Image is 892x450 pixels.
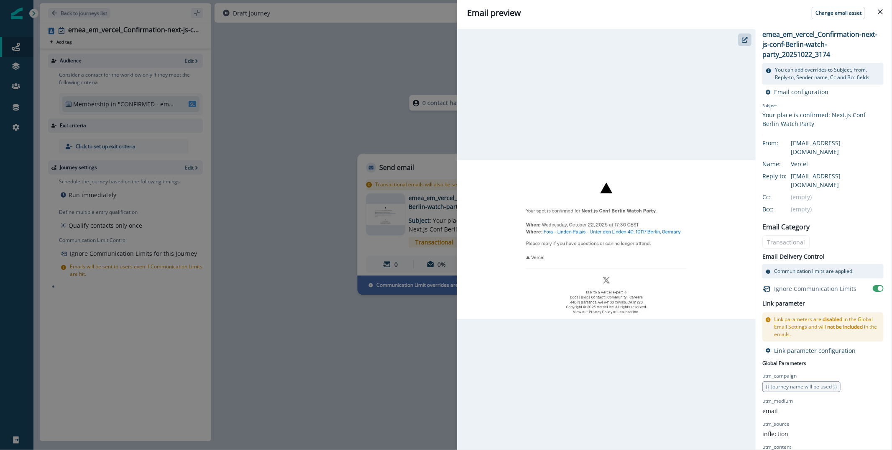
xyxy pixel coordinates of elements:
[762,29,884,59] p: emea_em_vercel_Confirmation-next-js-conf-Berlin-watch-party_20251022_3174
[791,139,884,156] div: [EMAIL_ADDRESS][DOMAIN_NAME]
[762,139,804,147] div: From:
[774,284,856,293] p: Ignore Communication Limits
[766,88,828,96] button: Email configuration
[762,397,793,405] p: utm_medium
[762,205,804,213] div: Bcc:
[762,429,788,438] p: inflection
[775,66,880,81] p: You can add overrides to Subject, From, Reply-to, Sender name, Cc and Bcc fields
[762,406,778,415] p: email
[791,205,884,213] div: (empty)
[774,347,856,355] p: Link parameter configuration
[766,383,837,390] span: {{ Journey name will be used }}
[774,316,880,338] p: Link parameters are in the Global Email Settings and will in the emails.
[762,159,804,168] div: Name:
[791,159,884,168] div: Vercel
[812,7,865,19] button: Change email asset
[815,10,861,16] p: Change email asset
[827,323,863,330] span: not be included
[791,172,884,189] div: [EMAIL_ADDRESS][DOMAIN_NAME]
[762,358,806,367] p: Global Parameters
[467,7,882,19] div: Email preview
[762,298,805,309] h2: Link parameter
[762,172,804,180] div: Reply to:
[874,5,887,18] button: Close
[791,193,884,201] div: (empty)
[762,222,810,232] p: Email Category
[762,111,884,128] div: Your place is confirmed: Next.js Conf Berlin Watch Party
[762,252,824,261] p: Email Delivery Control
[823,316,842,323] span: disabled
[766,347,856,355] button: Link parameter configuration
[774,88,828,96] p: Email configuration
[774,267,854,275] p: Communication limits are applied.
[762,420,790,428] p: utm_source
[457,160,756,319] img: email asset unavailable
[762,103,884,111] p: Subject
[762,372,797,380] p: utm_campaign
[762,193,804,201] div: Cc:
